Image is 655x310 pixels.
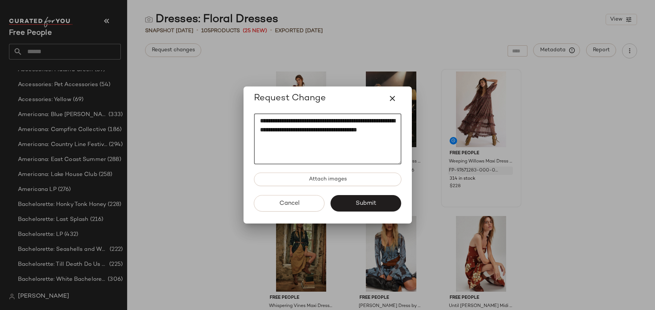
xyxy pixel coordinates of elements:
[254,92,326,104] span: Request Change
[279,200,299,207] span: Cancel
[308,176,346,182] span: Attach images
[355,200,376,207] span: Submit
[254,173,401,186] button: Attach images
[331,195,401,212] button: Submit
[254,195,325,212] button: Cancel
